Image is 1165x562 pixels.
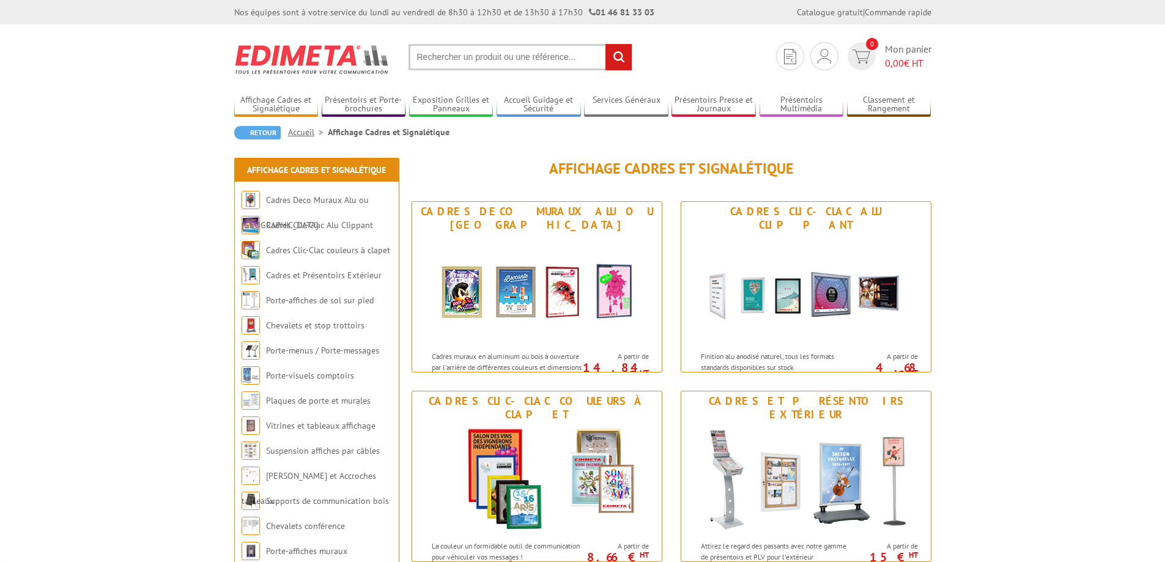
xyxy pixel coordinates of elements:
[693,235,919,345] img: Cadres Clic-Clac Alu Clippant
[266,295,374,306] a: Porte-affiches de sol sur pied
[909,550,918,560] sup: HT
[589,7,654,18] strong: 01 46 81 33 03
[856,352,918,361] span: A partir de
[266,545,347,556] a: Porte-affiches muraux
[701,351,852,372] p: Finition alu anodisé naturel, tous les formats standards disponibles sur stock.
[266,520,345,531] a: Chevalets conférence
[234,95,319,115] a: Affichage Cadres et Signalétique
[266,270,382,281] a: Cadres et Présentoirs Extérieur
[432,541,583,561] p: La couleur un formidable outil de communication pour véhiculer vos messages !
[242,194,369,231] a: Cadres Deco Muraux Alu ou [GEOGRAPHIC_DATA]
[865,7,931,18] a: Commande rapide
[885,57,904,69] span: 0,00
[681,391,931,562] a: Cadres et Présentoirs Extérieur Cadres et Présentoirs Extérieur Attirez le regard des passants av...
[234,6,654,18] div: Nos équipes sont à votre service du lundi au vendredi de 8h30 à 12h30 et de 13h30 à 17h30
[818,49,831,64] img: devis rapide
[693,424,919,534] img: Cadres et Présentoirs Extérieur
[497,95,581,115] a: Accueil Guidage et Sécurité
[242,391,260,410] img: Plaques de porte et murales
[266,370,354,381] a: Porte-visuels comptoirs
[266,220,373,231] a: Cadres Clic-Clac Alu Clippant
[684,394,928,421] div: Cadres et Présentoirs Extérieur
[866,38,878,50] span: 0
[845,42,931,70] a: devis rapide 0 Mon panier 0,00€ HT
[584,95,668,115] a: Services Généraux
[242,291,260,309] img: Porte-affiches de sol sur pied
[409,44,632,70] input: Rechercher un produit ou une référence...
[424,424,650,534] img: Cadres Clic-Clac couleurs à clapet
[328,126,449,138] li: Affichage Cadres et Signalétique
[580,553,649,561] p: 8.66 €
[701,541,852,561] p: Attirez le regard des passants avec notre gamme de présentoirs et PLV pour l'extérieur
[847,95,931,115] a: Classement et Rangement
[784,49,796,64] img: devis rapide
[242,416,260,435] img: Vitrines et tableaux affichage
[432,351,583,393] p: Cadres muraux en aluminium ou bois à ouverture par l'arrière de différentes couleurs et dimension...
[266,420,375,431] a: Vitrines et tableaux affichage
[586,541,649,551] span: A partir de
[909,368,918,378] sup: HT
[242,467,260,485] img: Cimaises et Accroches tableaux
[242,266,260,284] img: Cadres et Présentoirs Extérieur
[885,56,931,70] span: € HT
[266,345,379,356] a: Porte-menus / Porte-messages
[242,442,260,460] img: Suspension affiches par câbles
[856,541,918,551] span: A partir de
[242,191,260,209] img: Cadres Deco Muraux Alu ou Bois
[266,445,380,456] a: Suspension affiches par câbles
[586,352,649,361] span: A partir de
[605,44,632,70] input: rechercher
[797,6,931,18] div: |
[247,165,386,176] a: Affichage Cadres et Signalétique
[266,395,371,406] a: Plaques de porte et murales
[409,95,494,115] a: Exposition Grilles et Panneaux
[640,550,649,560] sup: HT
[849,364,918,379] p: 4.68 €
[640,368,649,378] sup: HT
[242,316,260,335] img: Chevalets et stop trottoirs
[234,37,390,82] img: Edimeta
[242,470,376,506] a: [PERSON_NAME] et Accroches tableaux
[412,391,662,562] a: Cadres Clic-Clac couleurs à clapet Cadres Clic-Clac couleurs à clapet La couleur un formidable ou...
[849,553,918,561] p: 15 €
[234,126,281,139] a: Retour
[580,364,649,379] p: 14.84 €
[412,161,931,177] h1: Affichage Cadres et Signalétique
[266,320,364,331] a: Chevalets et stop trottoirs
[681,201,931,372] a: Cadres Clic-Clac Alu Clippant Cadres Clic-Clac Alu Clippant Finition alu anodisé naturel, tous le...
[322,95,406,115] a: Présentoirs et Porte-brochures
[242,341,260,360] img: Porte-menus / Porte-messages
[266,245,390,256] a: Cadres Clic-Clac couleurs à clapet
[415,394,659,421] div: Cadres Clic-Clac couleurs à clapet
[242,241,260,259] img: Cadres Clic-Clac couleurs à clapet
[852,50,870,64] img: devis rapide
[671,95,756,115] a: Présentoirs Presse et Journaux
[415,205,659,232] div: Cadres Deco Muraux Alu ou [GEOGRAPHIC_DATA]
[760,95,844,115] a: Présentoirs Multimédia
[242,517,260,535] img: Chevalets conférence
[424,235,650,345] img: Cadres Deco Muraux Alu ou Bois
[797,7,863,18] a: Catalogue gratuit
[242,542,260,560] img: Porte-affiches muraux
[288,127,328,138] a: Accueil
[684,205,928,232] div: Cadres Clic-Clac Alu Clippant
[412,201,662,372] a: Cadres Deco Muraux Alu ou [GEOGRAPHIC_DATA] Cadres Deco Muraux Alu ou Bois Cadres muraux en alumi...
[885,42,931,70] span: Mon panier
[242,366,260,385] img: Porte-visuels comptoirs
[266,495,389,506] a: Supports de communication bois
